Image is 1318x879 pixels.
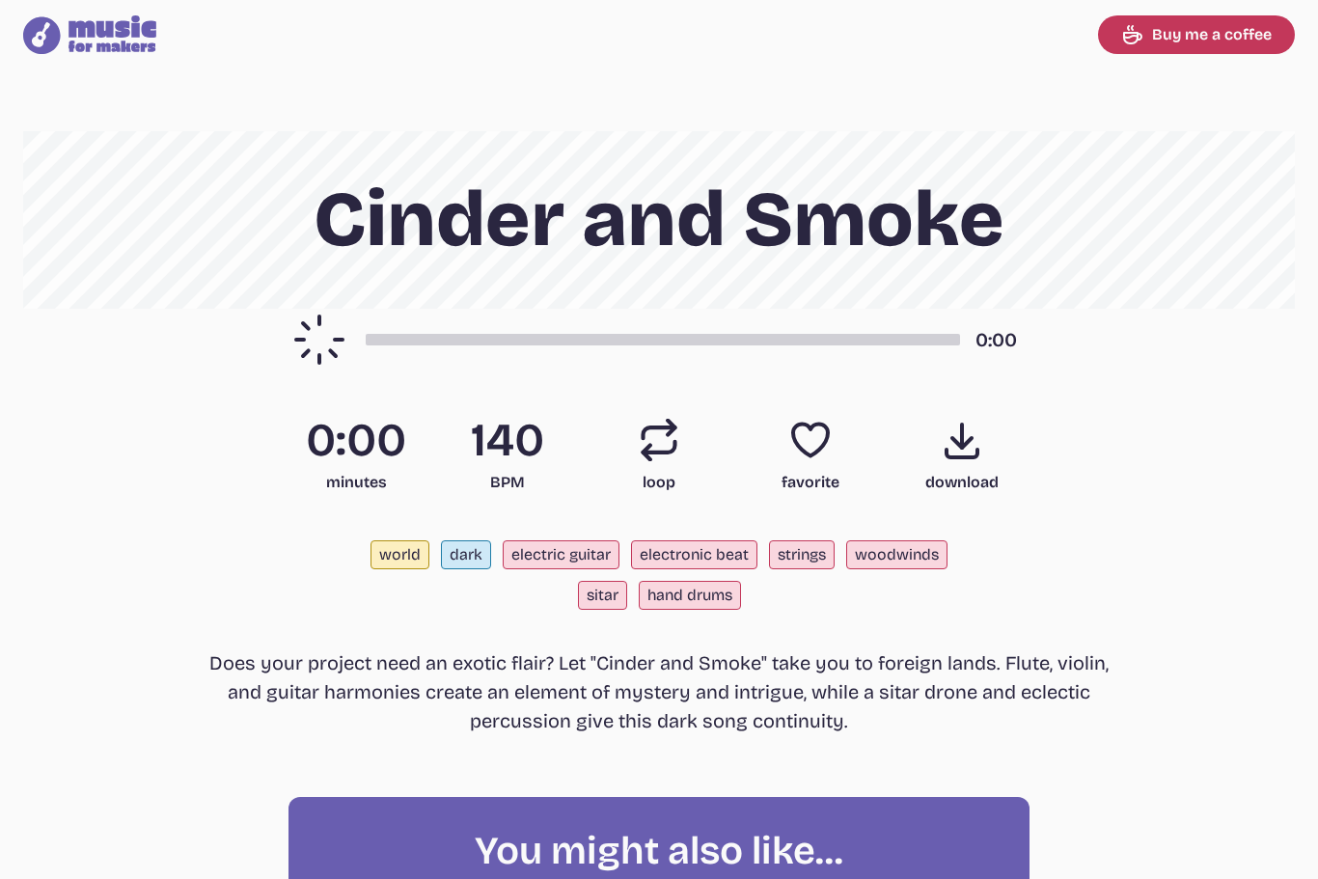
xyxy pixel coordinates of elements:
button: woodwinds [846,540,947,569]
button: sitar [578,581,627,610]
button: world [371,540,429,569]
button: dark [441,540,491,569]
span: loop [591,471,728,494]
span: 0:00 [288,417,425,463]
a: Buy me a coffee [1098,15,1295,54]
span: 140 [440,417,576,463]
div: timer [975,325,1030,354]
button: electronic beat [631,540,757,569]
button: strings [769,540,835,569]
span: BPM [440,471,576,494]
h1: Cinder and Smoke [196,131,1122,309]
button: Favorite [787,417,834,463]
div: song-time-bar [366,334,960,345]
span: download [893,471,1030,494]
p: Does your project need an exotic flair? Let "Cinder and Smoke" take you to foreign lands. Flute, ... [196,648,1122,735]
button: hand drums [639,581,741,610]
button: electric guitar [503,540,619,569]
h2: You might also like... [319,828,999,874]
span: minutes [288,471,425,494]
button: Loop [636,417,682,463]
span: favorite [742,471,878,494]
